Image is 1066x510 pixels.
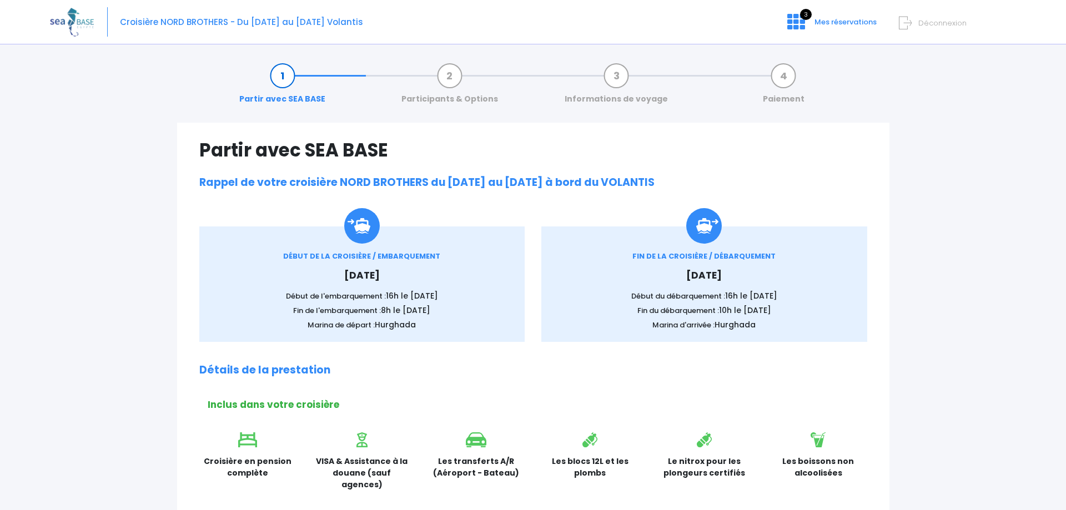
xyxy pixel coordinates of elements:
p: Début du débarquement : [558,290,851,302]
img: icon_bouteille.svg [582,432,597,447]
p: Marina de départ : [216,319,509,331]
p: Les blocs 12L et les plombs [541,456,639,479]
p: Marina d'arrivée : [558,319,851,331]
img: icon_voiture.svg [466,432,486,447]
p: Fin de l'embarquement : [216,305,509,316]
img: Icon_embarquement.svg [344,208,380,244]
h2: Rappel de votre croisière NORD BROTHERS du [DATE] au [DATE] à bord du VOLANTIS [199,176,867,189]
h1: Partir avec SEA BASE [199,139,867,161]
p: Les transferts A/R (Aéroport - Bateau) [428,456,525,479]
span: [DATE] [344,269,380,282]
h2: Détails de la prestation [199,364,867,377]
p: Fin du débarquement : [558,305,851,316]
span: [DATE] [686,269,722,282]
span: Hurghada [375,319,416,330]
img: icon_boisson.svg [811,432,826,447]
span: Hurghada [715,319,756,330]
p: Croisière en pension complète [199,456,297,479]
img: icon_lit.svg [238,432,257,447]
img: icon_visa.svg [356,432,368,447]
a: Partir avec SEA BASE [234,70,331,105]
span: 10h le [DATE] [719,305,771,316]
h2: Inclus dans votre croisière [208,399,867,410]
span: Mes réservations [814,17,877,27]
span: 16h le [DATE] [725,290,777,301]
a: Participants & Options [396,70,504,105]
p: Début de l'embarquement : [216,290,509,302]
img: icon_bouteille.svg [697,432,712,447]
span: 8h le [DATE] [381,305,430,316]
span: DÉBUT DE LA CROISIÈRE / EMBARQUEMENT [283,251,440,261]
span: Croisière NORD BROTHERS - Du [DATE] au [DATE] Volantis [120,16,363,28]
p: VISA & Assistance à la douane (sauf agences) [313,456,411,491]
a: 3 Mes réservations [778,21,883,31]
p: Le nitrox pour les plongeurs certifiés [656,456,753,479]
span: Déconnexion [918,18,967,28]
span: 3 [800,9,812,20]
span: 16h le [DATE] [386,290,438,301]
a: Paiement [757,70,810,105]
img: icon_debarquement.svg [686,208,722,244]
span: FIN DE LA CROISIÈRE / DÉBARQUEMENT [632,251,776,261]
p: Les boissons non alcoolisées [770,456,867,479]
a: Informations de voyage [559,70,673,105]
